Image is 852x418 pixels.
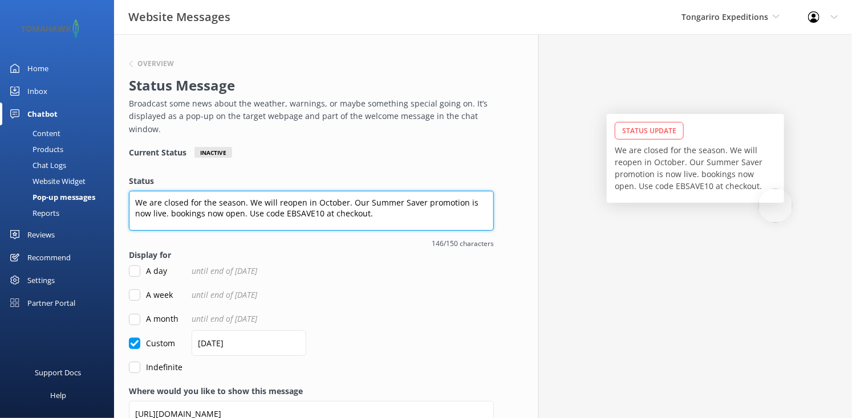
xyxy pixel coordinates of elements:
div: Products [7,141,63,157]
a: Content [7,125,114,141]
input: dd/mm/yyyy [192,330,306,356]
a: Chat Logs [7,157,114,173]
img: 2-1647550015.png [17,19,83,38]
label: A week [129,289,173,301]
span: until end of [DATE] [192,265,257,277]
div: Chatbot [27,103,58,125]
label: Where would you like to show this message [129,385,494,397]
div: Reports [7,205,59,221]
span: Tongariro Expeditions [681,11,768,22]
span: 146/150 characters [129,238,494,249]
h6: Overview [137,60,174,67]
label: Display for [129,249,494,261]
div: Partner Portal [27,292,75,314]
div: Website Widget [7,173,86,189]
div: Content [7,125,60,141]
a: Pop-up messages [7,189,114,205]
div: Recommend [27,246,71,269]
a: Reports [7,205,114,221]
div: Reviews [27,223,55,246]
label: A month [129,313,178,325]
label: Indefinite [129,361,182,374]
div: Status Update [615,122,684,140]
div: Pop-up messages [7,189,95,205]
div: Home [27,57,48,80]
span: until end of [DATE] [192,289,257,301]
div: Inactive [194,147,232,158]
div: Support Docs [35,361,82,384]
div: Settings [27,269,55,292]
div: Inbox [27,80,47,103]
a: Website Widget [7,173,114,189]
div: Help [50,384,66,407]
h3: Website Messages [128,8,230,26]
p: Broadcast some news about the weather, warnings, or maybe something special going on. It’s displa... [129,97,488,136]
a: Products [7,141,114,157]
span: until end of [DATE] [192,313,257,325]
label: Custom [129,337,175,350]
h2: Status Message [129,75,488,96]
p: We are closed for the season. We will reopen in October. Our Summer Saver promotion is now live. ... [615,144,776,192]
div: Chat Logs [7,157,66,173]
label: A day [129,265,167,277]
textarea: We are closed for the season. We will reopen in October. Our Summer Saver promotion is now live. ... [129,191,494,231]
button: Overview [129,60,174,67]
label: Status [129,175,494,187]
h4: Current Status [129,147,186,158]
